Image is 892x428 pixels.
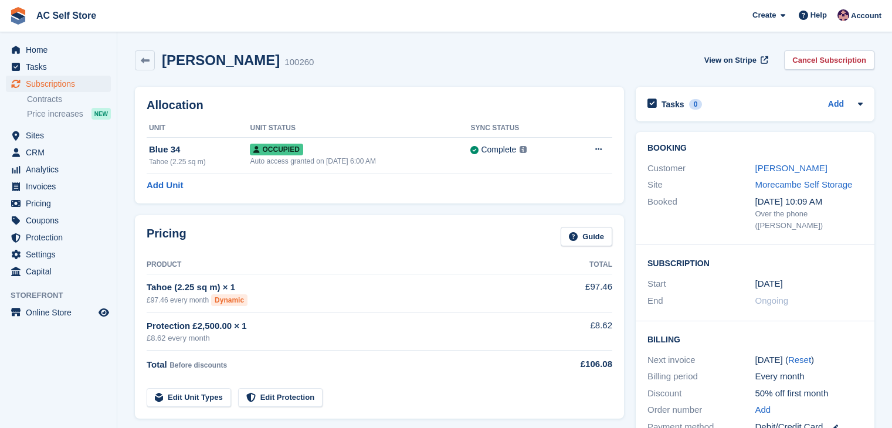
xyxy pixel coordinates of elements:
a: Add Unit [147,179,183,192]
a: menu [6,127,111,144]
a: Morecambe Self Storage [755,179,853,189]
div: Auto access granted on [DATE] 6:00 AM [250,156,470,167]
a: Price increases NEW [27,107,111,120]
h2: Booking [647,144,863,153]
a: Reset [788,355,811,365]
div: Over the phone ([PERSON_NAME]) [755,208,863,231]
a: menu [6,229,111,246]
span: View on Stripe [704,55,757,66]
span: Storefront [11,290,117,301]
span: Before discounts [169,361,227,369]
a: menu [6,246,111,263]
h2: Allocation [147,98,612,112]
div: Tahoe (2.25 sq m) [149,157,250,167]
span: Account [851,10,881,22]
time: 2025-08-07 23:00:00 UTC [755,277,783,291]
span: Analytics [26,161,96,178]
div: Customer [647,162,755,175]
a: Guide [561,227,612,246]
div: [DATE] 10:09 AM [755,195,863,209]
a: Contracts [27,94,111,105]
div: Blue 34 [149,143,250,157]
span: Protection [26,229,96,246]
div: Next invoice [647,354,755,367]
span: Total [147,359,167,369]
th: Product [147,256,541,274]
th: Sync Status [470,119,569,138]
th: Unit [147,119,250,138]
div: Discount [647,387,755,400]
a: menu [6,42,111,58]
div: Order number [647,403,755,417]
span: Capital [26,263,96,280]
td: £8.62 [541,312,612,351]
a: menu [6,161,111,178]
span: Ongoing [755,295,789,305]
div: £8.62 every month [147,332,541,344]
h2: Subscription [647,257,863,269]
span: Subscriptions [26,76,96,92]
div: Booked [647,195,755,232]
img: stora-icon-8386f47178a22dfd0bd8f6a31ec36ba5ce8667c1dd55bd0f319d3a0aa187defe.svg [9,7,27,25]
a: Preview store [97,305,111,320]
img: icon-info-grey-7440780725fd019a000dd9b08b2336e03edf1995a4989e88bcd33f0948082b44.svg [520,146,527,153]
span: CRM [26,144,96,161]
div: Complete [481,144,516,156]
span: Online Store [26,304,96,321]
div: Protection £2,500.00 × 1 [147,320,541,333]
a: menu [6,195,111,212]
h2: [PERSON_NAME] [162,52,280,68]
a: [PERSON_NAME] [755,163,827,173]
span: Invoices [26,178,96,195]
a: menu [6,304,111,321]
a: Edit Protection [238,388,323,407]
span: Price increases [27,108,83,120]
a: menu [6,144,111,161]
a: menu [6,263,111,280]
a: Edit Unit Types [147,388,231,407]
a: menu [6,178,111,195]
span: Occupied [250,144,303,155]
div: [DATE] ( ) [755,354,863,367]
div: £97.46 every month [147,294,541,306]
td: £97.46 [541,274,612,312]
th: Unit Status [250,119,470,138]
div: 100260 [284,56,314,69]
h2: Pricing [147,227,186,246]
a: Add [828,98,844,111]
span: Settings [26,246,96,263]
span: Create [752,9,776,21]
img: Ted Cox [837,9,849,21]
div: NEW [91,108,111,120]
div: 50% off first month [755,387,863,400]
a: menu [6,59,111,75]
a: AC Self Store [32,6,101,25]
span: Sites [26,127,96,144]
div: Billing period [647,370,755,383]
a: menu [6,212,111,229]
h2: Billing [647,333,863,345]
div: End [647,294,755,308]
a: Cancel Subscription [784,50,874,70]
span: Coupons [26,212,96,229]
div: Dynamic [211,294,247,306]
span: Home [26,42,96,58]
span: Tasks [26,59,96,75]
div: Every month [755,370,863,383]
a: View on Stripe [700,50,771,70]
a: Add [755,403,771,417]
span: Help [810,9,827,21]
div: Start [647,277,755,291]
span: Pricing [26,195,96,212]
a: menu [6,76,111,92]
div: Site [647,178,755,192]
th: Total [541,256,612,274]
div: 0 [689,99,703,110]
div: Tahoe (2.25 sq m) × 1 [147,281,541,294]
div: £106.08 [541,358,612,371]
h2: Tasks [662,99,684,110]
